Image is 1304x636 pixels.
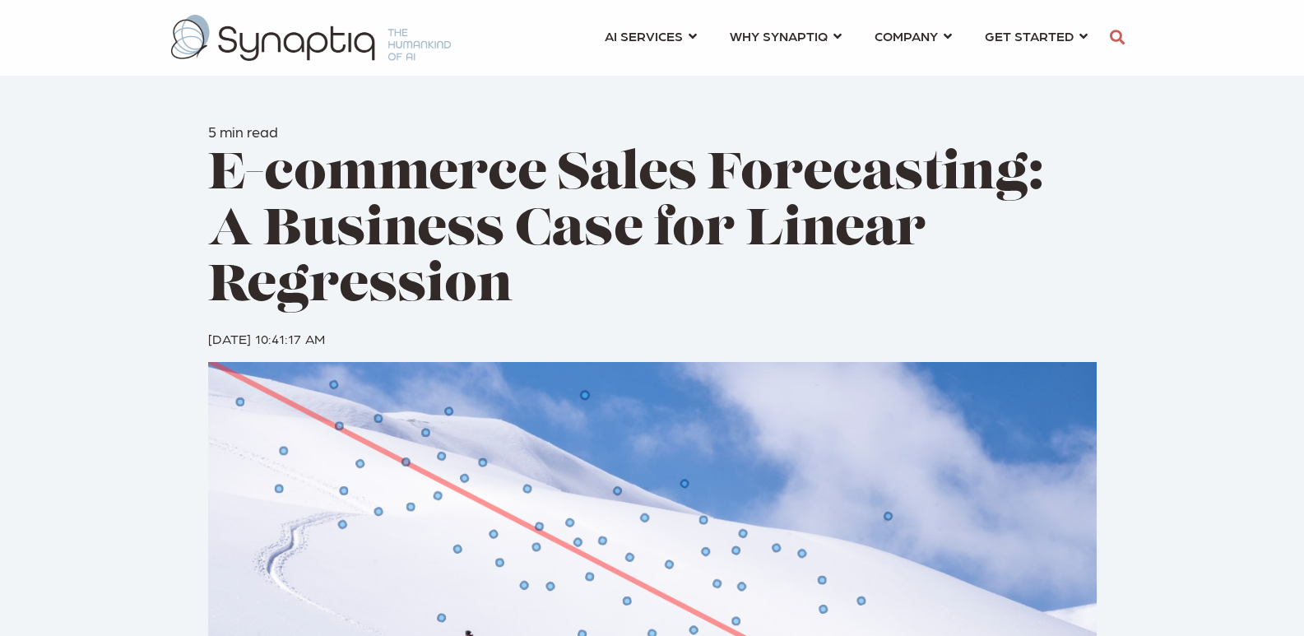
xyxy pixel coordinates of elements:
h6: 5 min read [208,123,1097,141]
img: synaptiq logo-2 [171,15,451,61]
span: WHY SYNAPTIQ [730,25,828,47]
a: GET STARTED [985,21,1088,51]
nav: menu [588,8,1104,67]
a: AI SERVICES [605,21,697,51]
a: WHY SYNAPTIQ [730,21,842,51]
span: AI SERVICES [605,25,683,47]
span: [DATE] 10:41:17 AM [208,330,326,346]
span: GET STARTED [985,25,1074,47]
a: COMPANY [875,21,952,51]
span: E-commerce Sales Forecasting: A Business Case for Linear Regression [208,150,1044,313]
span: COMPANY [875,25,938,47]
